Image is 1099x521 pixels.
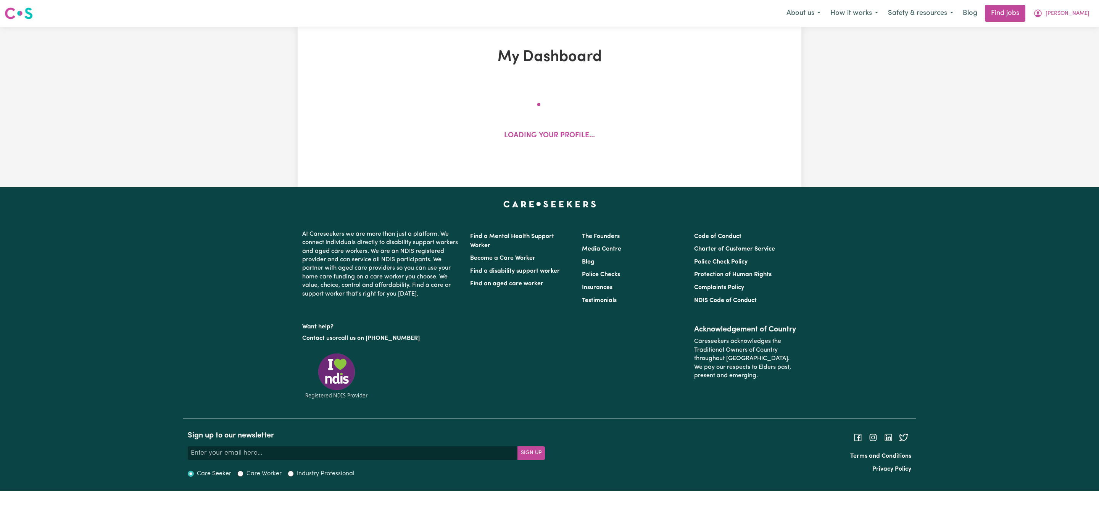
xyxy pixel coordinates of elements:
[386,48,713,66] h1: My Dashboard
[582,259,595,265] a: Blog
[850,453,911,459] a: Terms and Conditions
[302,320,461,331] p: Want help?
[302,335,332,341] a: Contact us
[872,466,911,472] a: Privacy Policy
[582,246,621,252] a: Media Centre
[197,469,231,478] label: Care Seeker
[582,297,617,304] a: Testimonials
[302,227,461,301] p: At Careseekers we are more than just a platform. We connect individuals directly to disability su...
[958,5,982,22] a: Blog
[883,5,958,21] button: Safety & resources
[517,446,545,460] button: Subscribe
[302,331,461,346] p: or
[582,233,620,240] a: The Founders
[694,325,797,334] h2: Acknowledgement of Country
[338,335,420,341] a: call us on [PHONE_NUMBER]
[470,255,535,261] a: Become a Care Worker
[188,446,518,460] input: Enter your email here...
[582,285,612,291] a: Insurances
[985,5,1025,22] a: Find jobs
[1046,10,1089,18] span: [PERSON_NAME]
[188,431,545,440] h2: Sign up to our newsletter
[297,469,355,478] label: Industry Professional
[825,5,883,21] button: How it works
[504,130,595,142] p: Loading your profile...
[694,297,757,304] a: NDIS Code of Conduct
[694,272,772,278] a: Protection of Human Rights
[694,246,775,252] a: Charter of Customer Service
[899,434,908,441] a: Follow Careseekers on Twitter
[302,352,371,400] img: Registered NDIS provider
[694,285,744,291] a: Complaints Policy
[5,5,33,22] a: Careseekers logo
[247,469,282,478] label: Care Worker
[470,268,560,274] a: Find a disability support worker
[884,434,893,441] a: Follow Careseekers on LinkedIn
[503,201,596,207] a: Careseekers home page
[470,281,543,287] a: Find an aged care worker
[582,272,620,278] a: Police Checks
[470,233,554,249] a: Find a Mental Health Support Worker
[782,5,825,21] button: About us
[853,434,862,441] a: Follow Careseekers on Facebook
[694,233,741,240] a: Code of Conduct
[869,434,878,441] a: Follow Careseekers on Instagram
[5,6,33,20] img: Careseekers logo
[1028,5,1094,21] button: My Account
[694,259,748,265] a: Police Check Policy
[694,334,797,383] p: Careseekers acknowledges the Traditional Owners of Country throughout [GEOGRAPHIC_DATA]. We pay o...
